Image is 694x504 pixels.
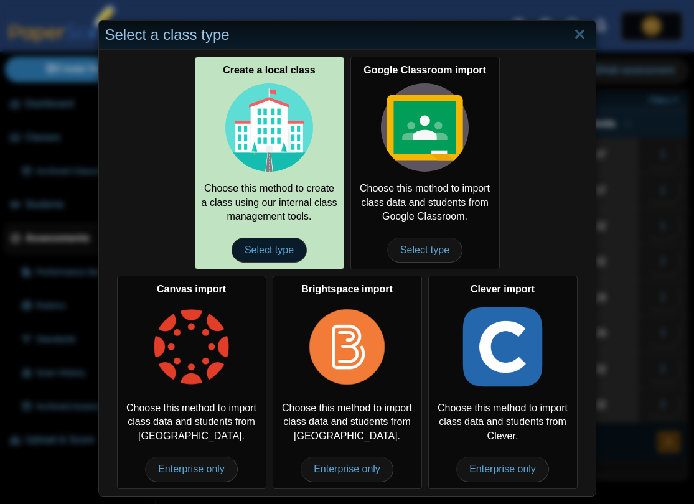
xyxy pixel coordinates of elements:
[363,65,485,75] b: Google Classroom import
[301,457,393,482] span: Enterprise only
[381,83,469,172] img: class-type-google-classroom.svg
[350,57,500,269] a: Google Classroom import Choose this method to import class data and students from Google Classroo...
[387,238,462,263] span: Select type
[195,57,344,269] div: Choose this method to create a class using our internal class management tools.
[117,276,266,488] div: Choose this method to import class data and students from [GEOGRAPHIC_DATA].
[350,57,500,269] div: Choose this method to import class data and students from Google Classroom.
[232,238,307,263] span: Select type
[459,303,547,391] img: class-type-clever.png
[570,24,589,45] a: Close
[225,83,314,172] img: class-type-local.svg
[303,303,392,391] img: class-type-brightspace.png
[145,457,238,482] span: Enterprise only
[157,284,226,294] b: Canvas import
[301,284,393,294] b: Brightspace import
[195,57,344,269] a: Create a local class Choose this method to create a class using our internal class management too...
[99,21,596,50] div: Select a class type
[148,303,236,391] img: class-type-canvas.png
[273,276,422,488] div: Choose this method to import class data and students from [GEOGRAPHIC_DATA].
[223,65,316,75] b: Create a local class
[471,284,535,294] b: Clever import
[456,457,549,482] span: Enterprise only
[428,276,578,488] div: Choose this method to import class data and students from Clever.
